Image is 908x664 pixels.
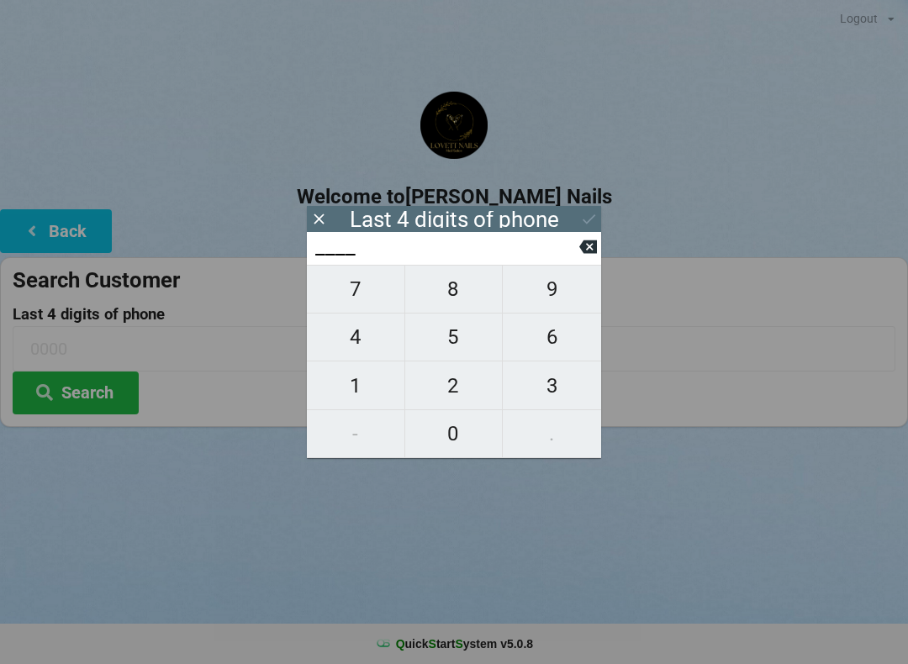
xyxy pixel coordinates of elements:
[307,271,404,307] span: 7
[503,265,601,314] button: 9
[307,319,404,355] span: 4
[405,410,504,458] button: 0
[307,314,405,361] button: 4
[503,368,601,403] span: 3
[405,271,503,307] span: 8
[350,211,559,228] div: Last 4 digits of phone
[405,368,503,403] span: 2
[307,361,405,409] button: 1
[503,314,601,361] button: 6
[503,361,601,409] button: 3
[503,271,601,307] span: 9
[503,319,601,355] span: 6
[307,368,404,403] span: 1
[405,265,504,314] button: 8
[405,314,504,361] button: 5
[405,361,504,409] button: 2
[405,416,503,451] span: 0
[307,265,405,314] button: 7
[405,319,503,355] span: 5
